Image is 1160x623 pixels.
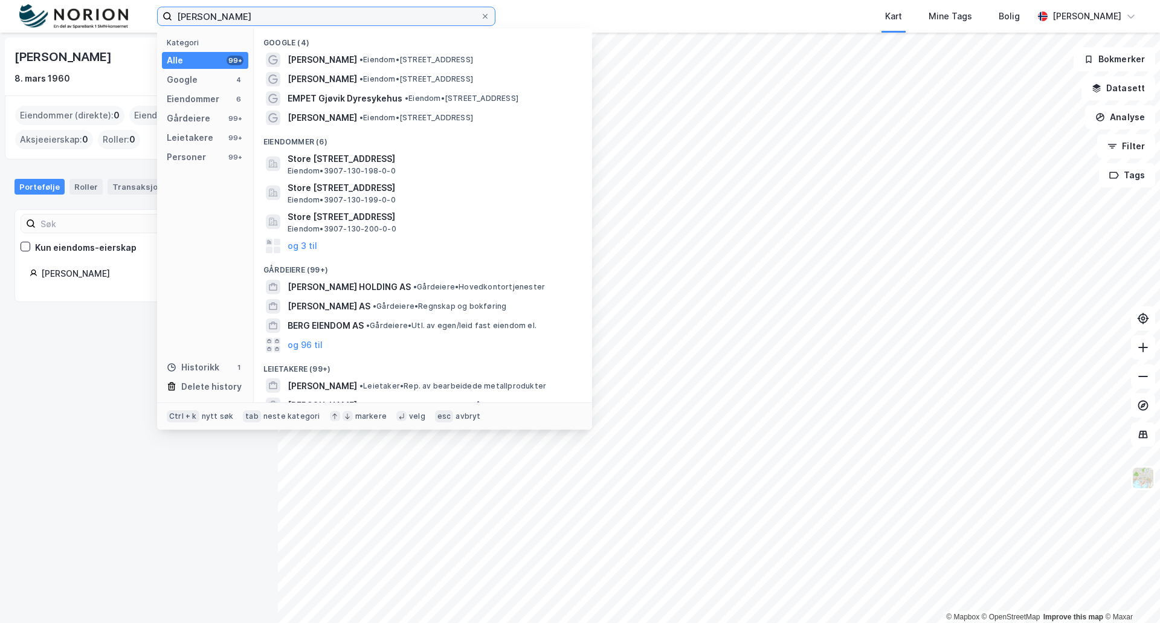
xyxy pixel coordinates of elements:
[234,94,243,104] div: 6
[167,131,213,145] div: Leietakere
[129,106,246,125] div: Eiendommer (Indirekte) :
[98,130,140,149] div: Roller :
[405,94,408,103] span: •
[359,55,473,65] span: Eiendom • [STREET_ADDRESS]
[1081,76,1155,100] button: Datasett
[359,74,473,84] span: Eiendom • [STREET_ADDRESS]
[288,53,357,67] span: [PERSON_NAME]
[234,75,243,85] div: 4
[129,132,135,147] span: 0
[227,114,243,123] div: 99+
[82,132,88,147] span: 0
[167,111,210,126] div: Gårdeiere
[114,108,120,123] span: 0
[288,166,396,176] span: Eiendom • 3907-130-198-0-0
[234,363,243,372] div: 1
[288,239,317,253] button: og 3 til
[929,9,972,24] div: Mine Tags
[1132,466,1155,489] img: Z
[167,38,248,47] div: Kategori
[359,113,473,123] span: Eiendom • [STREET_ADDRESS]
[885,9,902,24] div: Kart
[288,195,396,205] span: Eiendom • 3907-130-199-0-0
[227,56,243,65] div: 99+
[36,215,168,233] input: Søk
[373,302,376,311] span: •
[15,130,93,149] div: Aksjeeierskap :
[254,256,592,277] div: Gårdeiere (99+)
[288,318,364,333] span: BERG EIENDOM AS
[359,381,546,391] span: Leietaker • Rep. av bearbeidede metallprodukter
[288,379,357,393] span: [PERSON_NAME]
[167,410,199,422] div: Ctrl + k
[366,321,536,331] span: Gårdeiere • Utl. av egen/leid fast eiendom el.
[14,47,114,66] div: [PERSON_NAME]
[359,401,507,410] span: Leietaker • Melkeproduksjon på storfe
[288,398,357,413] span: [PERSON_NAME]
[1052,9,1121,24] div: [PERSON_NAME]
[288,72,357,86] span: [PERSON_NAME]
[14,71,70,86] div: 8. mars 1960
[1074,47,1155,71] button: Bokmerker
[41,266,248,281] div: [PERSON_NAME]
[227,152,243,162] div: 99+
[14,179,65,195] div: Portefølje
[359,381,363,390] span: •
[254,355,592,376] div: Leietakere (99+)
[413,282,417,291] span: •
[254,28,592,50] div: Google (4)
[288,210,578,224] span: Store [STREET_ADDRESS]
[1100,565,1160,623] iframe: Chat Widget
[1043,613,1103,621] a: Improve this map
[172,7,480,25] input: Søk på adresse, matrikkel, gårdeiere, leietakere eller personer
[15,106,124,125] div: Eiendommer (direkte) :
[999,9,1020,24] div: Bolig
[946,613,979,621] a: Mapbox
[167,360,219,375] div: Historikk
[359,74,363,83] span: •
[359,55,363,64] span: •
[1097,134,1155,158] button: Filter
[409,412,425,421] div: velg
[263,412,320,421] div: neste kategori
[366,321,370,330] span: •
[35,240,137,255] div: Kun eiendoms-eierskap
[1099,163,1155,187] button: Tags
[167,92,219,106] div: Eiendommer
[288,181,578,195] span: Store [STREET_ADDRESS]
[254,128,592,149] div: Eiendommer (6)
[19,4,128,29] img: norion-logo.80e7a08dc31c2e691866.png
[355,412,387,421] div: markere
[227,133,243,143] div: 99+
[359,401,363,410] span: •
[167,150,206,164] div: Personer
[288,338,323,352] button: og 96 til
[167,73,198,87] div: Google
[413,282,545,292] span: Gårdeiere • Hovedkontortjenester
[288,280,411,294] span: [PERSON_NAME] HOLDING AS
[108,179,176,195] div: Transaksjoner
[288,91,402,106] span: EMPET Gjøvik Dyresykehus
[69,179,103,195] div: Roller
[373,302,506,311] span: Gårdeiere • Regnskap og bokføring
[181,379,242,394] div: Delete history
[202,412,234,421] div: nytt søk
[982,613,1040,621] a: OpenStreetMap
[405,94,518,103] span: Eiendom • [STREET_ADDRESS]
[435,410,454,422] div: esc
[288,224,396,234] span: Eiendom • 3907-130-200-0-0
[288,111,357,125] span: [PERSON_NAME]
[167,53,183,68] div: Alle
[1085,105,1155,129] button: Analyse
[288,299,370,314] span: [PERSON_NAME] AS
[456,412,480,421] div: avbryt
[243,410,261,422] div: tab
[359,113,363,122] span: •
[288,152,578,166] span: Store [STREET_ADDRESS]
